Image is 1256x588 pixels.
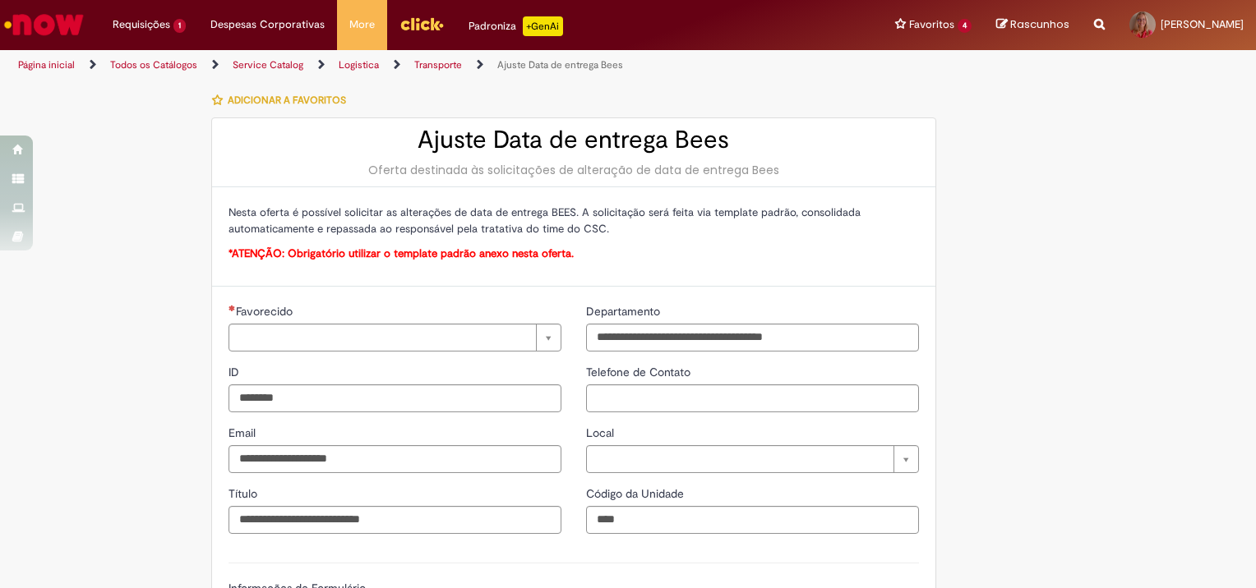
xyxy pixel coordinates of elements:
button: Adicionar a Favoritos [211,83,355,117]
span: *ATENÇÃO: Obrigatório utilizar o template padrão anexo nesta oferta. [229,246,574,260]
input: Departamento [586,324,919,351]
img: ServiceNow [2,8,86,41]
span: 1 [173,19,186,33]
a: Logistica [339,58,379,71]
div: Oferta destinada às solicitações de alteração de data de entrega Bees [229,162,919,178]
a: Todos os Catálogos [110,58,197,71]
span: Código da Unidade [586,486,687,501]
span: Título [229,486,261,501]
span: Favoritos [909,16,954,33]
p: +GenAi [523,16,563,36]
input: Email [229,445,561,473]
span: Rascunhos [1010,16,1069,32]
span: Departamento [586,304,663,319]
a: Transporte [414,58,462,71]
ul: Trilhas de página [12,50,825,80]
span: Nesta oferta é possível solicitar as alterações de data de entrega BEES. A solicitação será feita... [229,205,861,236]
input: ID [229,384,561,412]
span: Necessários [229,305,236,311]
input: Telefone de Contato [586,384,919,412]
a: Limpar campo Local [586,445,919,473]
span: Requisições [113,16,170,33]
span: Local [586,425,617,440]
div: Padroniza [469,16,563,36]
span: Adicionar a Favoritos [228,94,346,107]
a: Limpar campo Favorecido [229,324,561,351]
span: Email [229,425,259,440]
span: Necessários - Favorecido [236,304,296,319]
span: More [349,16,375,33]
h2: Ajuste Data de entrega Bees [229,126,919,154]
input: Código da Unidade [586,506,919,534]
a: Ajuste Data de entrega Bees [497,58,623,71]
span: [PERSON_NAME] [1161,17,1244,31]
span: Telefone de Contato [586,365,694,379]
span: ID [229,365,242,379]
img: click_logo_yellow_360x200.png [399,11,444,36]
span: Despesas Corporativas [210,16,325,33]
a: Página inicial [18,58,75,71]
input: Título [229,506,561,534]
a: Rascunhos [996,17,1069,33]
span: 4 [958,19,972,33]
a: Service Catalog [233,58,303,71]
